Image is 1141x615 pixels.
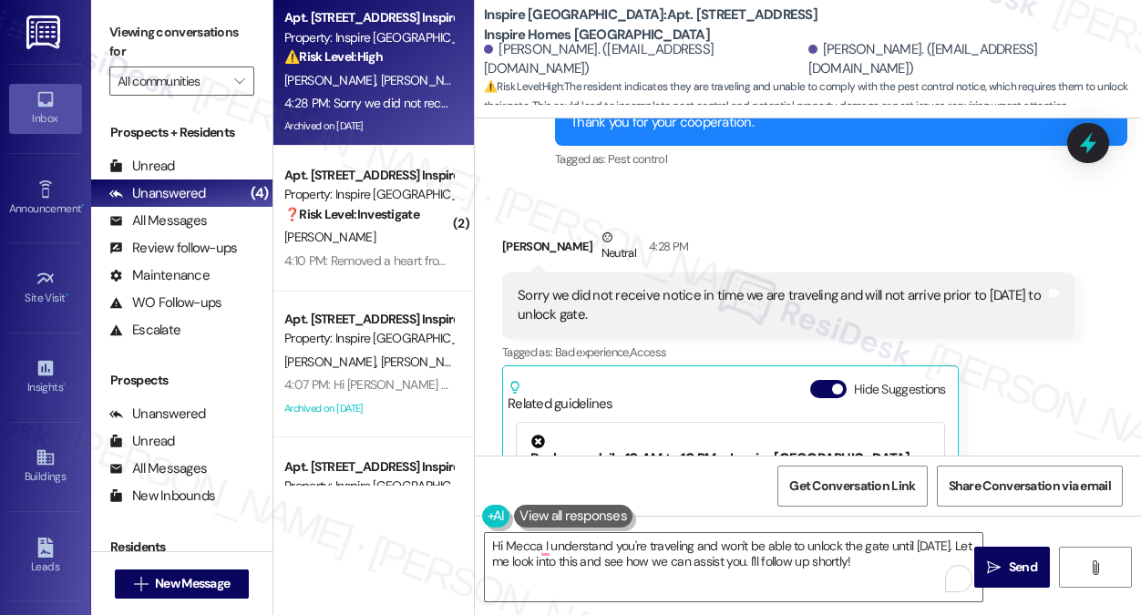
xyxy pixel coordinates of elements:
[949,477,1111,496] span: Share Conversation via email
[284,166,453,185] div: Apt. [STREET_ADDRESS] Inspire Homes [GEOGRAPHIC_DATA]
[91,538,272,557] div: Residents
[109,487,215,506] div: New Inbounds
[484,79,562,94] strong: ⚠️ Risk Level: High
[484,5,848,45] b: Inspire [GEOGRAPHIC_DATA]: Apt. [STREET_ADDRESS] Inspire Homes [GEOGRAPHIC_DATA]
[109,184,206,203] div: Unanswered
[109,459,207,478] div: All Messages
[246,179,272,208] div: (4)
[284,457,453,477] div: Apt. [STREET_ADDRESS] Inspire Homes [GEOGRAPHIC_DATA]
[109,18,254,67] label: Viewing conversations for
[502,339,1074,365] div: Tagged as:
[777,466,927,507] button: Get Conversation Link
[155,574,230,593] span: New Message
[284,72,381,88] span: [PERSON_NAME]
[284,477,453,496] div: Property: Inspire [GEOGRAPHIC_DATA]
[63,378,66,391] span: •
[284,329,453,348] div: Property: Inspire [GEOGRAPHIC_DATA]
[9,532,82,581] a: Leads
[789,477,915,496] span: Get Conversation Link
[283,115,455,138] div: Archived on [DATE]
[118,67,225,96] input: All communities
[109,321,180,340] div: Escalate
[283,397,455,420] div: Archived on [DATE]
[555,146,1127,172] div: Tagged as:
[530,435,930,528] div: Pool open daily 10 AM to 10 PM – Inspire [GEOGRAPHIC_DATA] Buildings: 1 Inspire Homes [GEOGRAPHIC...
[1009,558,1037,577] span: Send
[284,310,453,329] div: Apt. [STREET_ADDRESS] Inspire Homes [GEOGRAPHIC_DATA]
[518,286,1045,325] div: Sorry we did not receive notice in time we are traveling and will not arrive prior to [DATE] to u...
[109,211,207,231] div: All Messages
[854,380,946,399] label: Hide Suggestions
[508,380,613,414] div: Related guidelines
[134,577,148,591] i: 
[484,77,1141,117] span: : The resident indicates they are traveling and unable to comply with the pest control notice, wh...
[284,95,874,111] div: 4:28 PM: Sorry we did not receive notice in time we are traveling and will not arrive prior to [D...
[81,200,84,212] span: •
[91,123,272,142] div: Prospects + Residents
[109,432,175,451] div: Unread
[109,293,221,313] div: WO Follow-ups
[284,8,453,27] div: Apt. [STREET_ADDRESS] Inspire Homes [GEOGRAPHIC_DATA]
[284,354,381,370] span: [PERSON_NAME]
[608,151,667,167] span: Pest control
[381,72,472,88] span: [PERSON_NAME]
[115,569,250,599] button: New Message
[1088,560,1102,575] i: 
[502,228,1074,272] div: [PERSON_NAME]
[284,48,383,65] strong: ⚠️ Risk Level: High
[555,344,630,360] span: Bad experience ,
[485,533,982,601] textarea: To enrich screen reader interactions, please activate Accessibility in Grammarly extension settings
[630,344,666,360] span: Access
[381,354,472,370] span: [PERSON_NAME]
[284,28,453,47] div: Property: Inspire [GEOGRAPHIC_DATA]
[598,228,640,266] div: Neutral
[9,84,82,133] a: Inbox
[109,405,206,424] div: Unanswered
[66,289,68,302] span: •
[9,263,82,313] a: Site Visit •
[284,229,375,245] span: [PERSON_NAME]
[109,266,210,285] div: Maintenance
[26,15,64,49] img: ResiDesk Logo
[937,466,1123,507] button: Share Conversation via email
[109,157,175,176] div: Unread
[284,185,453,204] div: Property: Inspire [GEOGRAPHIC_DATA]
[808,40,1128,79] div: [PERSON_NAME]. ([EMAIL_ADDRESS][DOMAIN_NAME])
[109,239,237,258] div: Review follow-ups
[974,547,1050,588] button: Send
[284,206,419,222] strong: ❓ Risk Level: Investigate
[91,371,272,390] div: Prospects
[484,40,804,79] div: [PERSON_NAME]. ([EMAIL_ADDRESS][DOMAIN_NAME])
[234,74,244,88] i: 
[987,560,1001,575] i: 
[9,442,82,491] a: Buildings
[644,237,688,256] div: 4:28 PM
[9,353,82,402] a: Insights •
